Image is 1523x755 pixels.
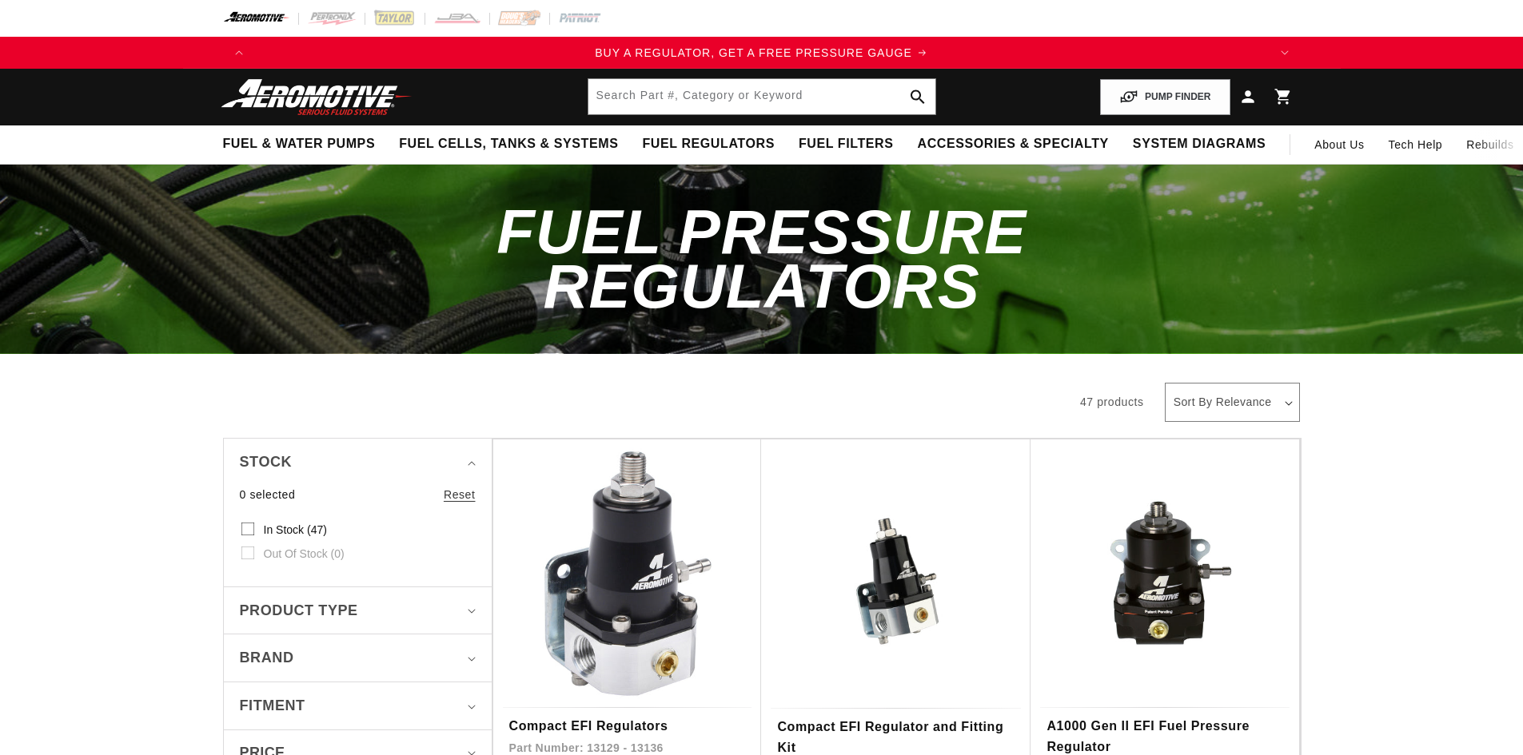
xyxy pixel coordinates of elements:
span: Product type [240,599,358,622]
summary: Product type (0 selected) [240,587,476,634]
summary: Fuel & Water Pumps [211,125,388,163]
span: BUY A REGULATOR, GET A FREE PRESSURE GAUGE [595,46,912,59]
span: Tech Help [1389,136,1443,153]
span: Fuel & Water Pumps [223,136,376,153]
summary: Stock (0 selected) [240,439,476,486]
a: Reset [444,486,476,503]
summary: Brand (0 selected) [240,634,476,681]
summary: Tech Help [1377,125,1455,164]
span: Fuel Cells, Tanks & Systems [399,136,618,153]
span: 0 selected [240,486,296,503]
span: Stock [240,451,293,474]
span: Fuel Pressure Regulators [496,197,1026,321]
div: Announcement [255,44,1269,62]
span: About Us [1314,138,1364,151]
span: Fitment [240,694,305,717]
img: Aeromotive [217,78,417,116]
span: Fuel Regulators [642,136,774,153]
span: Accessories & Specialty [918,136,1109,153]
span: System Diagrams [1133,136,1266,153]
span: Rebuilds [1466,136,1513,153]
a: BUY A REGULATOR, GET A FREE PRESSURE GAUGE [255,44,1269,62]
slideshow-component: Translation missing: en.sections.announcements.announcement_bar [183,37,1341,69]
summary: Fitment (0 selected) [240,682,476,729]
span: Out of stock (0) [264,546,345,561]
span: In stock (47) [264,523,327,537]
summary: Fuel Filters [787,125,906,163]
span: 47 products [1080,395,1144,408]
summary: System Diagrams [1121,125,1278,163]
summary: Fuel Cells, Tanks & Systems [387,125,630,163]
button: PUMP FINDER [1100,79,1230,115]
summary: Accessories & Specialty [906,125,1121,163]
button: Translation missing: en.sections.announcements.next_announcement [1269,37,1301,69]
button: Translation missing: en.sections.announcements.previous_announcement [223,37,255,69]
a: About Us [1302,125,1376,164]
button: search button [900,79,935,114]
span: Brand [240,646,294,670]
input: Search by Part Number, Category or Keyword [588,79,935,114]
summary: Fuel Regulators [630,125,786,163]
span: Fuel Filters [799,136,894,153]
div: 1 of 4 [255,44,1269,62]
a: Compact EFI Regulators [509,716,746,737]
